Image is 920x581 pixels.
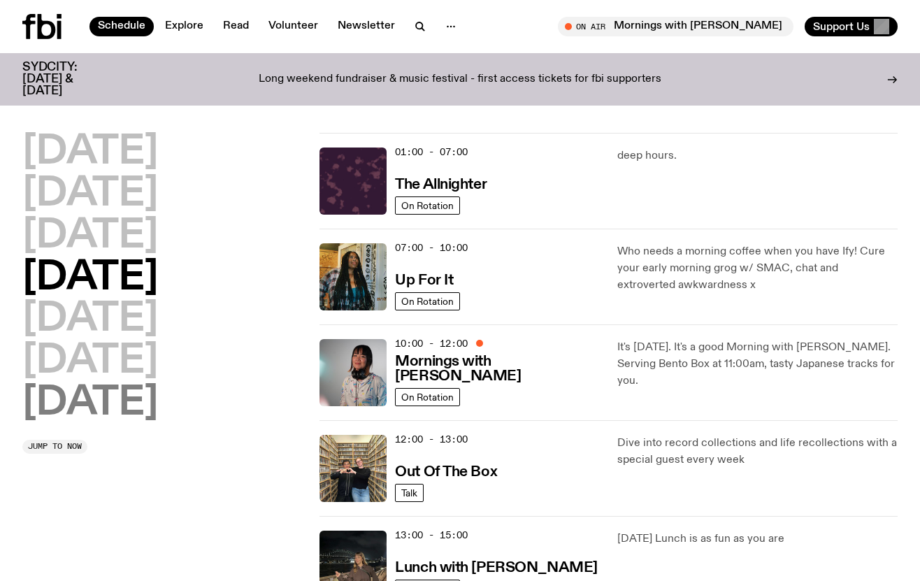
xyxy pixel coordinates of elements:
[395,271,453,288] a: Up For It
[319,339,387,406] img: Kana Frazer is smiling at the camera with her head tilted slightly to her left. She wears big bla...
[395,337,468,350] span: 10:00 - 12:00
[259,73,661,86] p: Long weekend fundraiser & music festival - first access tickets for fbi supporters
[813,20,870,33] span: Support Us
[395,561,597,575] h3: Lunch with [PERSON_NAME]
[22,342,158,381] button: [DATE]
[28,443,82,450] span: Jump to now
[22,62,112,97] h3: SYDCITY: [DATE] & [DATE]
[22,384,158,423] button: [DATE]
[395,175,487,192] a: The Allnighter
[395,462,497,480] a: Out Of The Box
[395,484,424,502] a: Talk
[22,175,158,214] button: [DATE]
[401,392,454,402] span: On Rotation
[329,17,403,36] a: Newsletter
[395,354,600,384] h3: Mornings with [PERSON_NAME]
[319,435,387,502] img: Matt and Kate stand in the music library and make a heart shape with one hand each.
[617,148,898,164] p: deep hours.
[558,17,793,36] button: On AirMornings with [PERSON_NAME]
[617,243,898,294] p: Who needs a morning coffee when you have Ify! Cure your early morning grog w/ SMAC, chat and extr...
[395,529,468,542] span: 13:00 - 15:00
[395,292,460,310] a: On Rotation
[22,217,158,256] button: [DATE]
[395,196,460,215] a: On Rotation
[395,352,600,384] a: Mornings with [PERSON_NAME]
[395,241,468,254] span: 07:00 - 10:00
[22,259,158,298] button: [DATE]
[395,178,487,192] h3: The Allnighter
[401,296,454,306] span: On Rotation
[395,388,460,406] a: On Rotation
[401,487,417,498] span: Talk
[617,339,898,389] p: It's [DATE]. It's a good Morning with [PERSON_NAME]. Serving Bento Box at 11:00am, tasty Japanese...
[617,531,898,547] p: [DATE] Lunch is as fun as you are
[89,17,154,36] a: Schedule
[22,440,87,454] button: Jump to now
[395,465,497,480] h3: Out Of The Box
[395,273,453,288] h3: Up For It
[401,200,454,210] span: On Rotation
[395,433,468,446] span: 12:00 - 13:00
[215,17,257,36] a: Read
[805,17,898,36] button: Support Us
[319,243,387,310] img: Ify - a Brown Skin girl with black braided twists, looking up to the side with her tongue stickin...
[22,300,158,339] button: [DATE]
[617,435,898,468] p: Dive into record collections and life recollections with a special guest every week
[22,133,158,172] button: [DATE]
[157,17,212,36] a: Explore
[260,17,326,36] a: Volunteer
[395,558,597,575] a: Lunch with [PERSON_NAME]
[395,145,468,159] span: 01:00 - 07:00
